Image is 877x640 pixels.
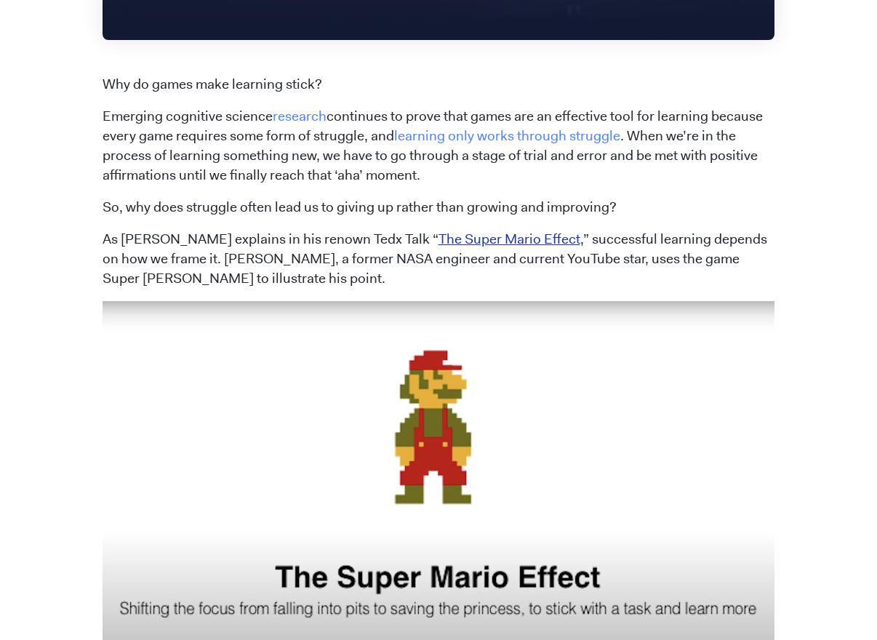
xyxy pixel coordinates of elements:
[103,75,775,95] p: Why do games make learning stick?
[103,107,775,185] p: Emerging cognitive science continues to prove that games are an effective tool for learning becau...
[273,107,327,125] a: research
[103,198,775,217] p: So, why does struggle often lead us to giving up rather than growing and improving?
[103,230,775,289] p: As [PERSON_NAME] explains in his renown Tedx Talk “ ,” successful learning depends on how we fram...
[394,127,620,145] a: learning only works through struggle
[438,230,580,248] a: The Super Mario Effect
